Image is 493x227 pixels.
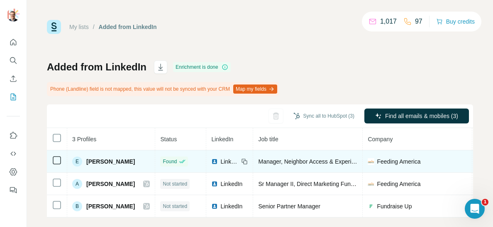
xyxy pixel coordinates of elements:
button: Map my fields [233,85,277,94]
a: My lists [69,24,89,30]
div: E [72,157,82,167]
span: [PERSON_NAME] [86,180,135,188]
span: Feeding America [377,180,420,188]
div: Enrichment is done [173,62,231,72]
h1: Added from LinkedIn [47,60,146,74]
img: Surfe Logo [47,20,61,34]
span: Status [160,136,177,142]
img: company-logo [368,203,374,210]
span: Job title [258,136,278,142]
span: Sr Manager II, Direct Marketing Fundraising Services [258,181,395,187]
button: My lists [7,89,20,104]
span: Manager, Neighbor Access & Experience Services [258,158,388,165]
img: company-logo [368,158,374,165]
div: Phone (Landline) field is not mapped, this value will not be synced with your CRM [47,82,279,96]
button: Enrich CSV [7,71,20,86]
img: Avatar [7,8,20,22]
button: Find all emails & mobiles (3) [364,109,469,123]
span: 1 [482,199,488,205]
span: LinkedIn [220,202,242,210]
span: Find all emails & mobiles (3) [385,112,458,120]
span: 3 Profiles [72,136,96,142]
span: Found [163,158,177,165]
button: Feedback [7,183,20,198]
p: 1,017 [380,17,397,27]
img: LinkedIn logo [211,158,218,165]
span: Not started [163,203,187,210]
span: Feeding America [377,157,420,166]
span: LinkedIn [211,136,233,142]
iframe: Intercom live chat [465,199,485,219]
div: A [72,179,82,189]
img: LinkedIn logo [211,181,218,187]
span: Not started [163,180,187,188]
button: Use Surfe on LinkedIn [7,128,20,143]
button: Buy credits [436,16,475,27]
span: LinkedIn [220,180,242,188]
span: [PERSON_NAME] [86,202,135,210]
span: LinkedIn [220,157,239,166]
img: LinkedIn logo [211,203,218,210]
img: company-logo [368,181,374,187]
div: Added from LinkedIn [99,23,157,31]
button: Quick start [7,35,20,50]
div: B [72,201,82,211]
span: Fundraise Up [377,202,412,210]
span: [PERSON_NAME] [86,157,135,166]
button: Sync all to HubSpot (3) [288,110,360,122]
button: Dashboard [7,164,20,179]
button: Use Surfe API [7,146,20,161]
p: 97 [415,17,422,27]
span: Senior Partner Manager [258,203,320,210]
button: Search [7,53,20,68]
span: Company [368,136,393,142]
li: / [93,23,95,31]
